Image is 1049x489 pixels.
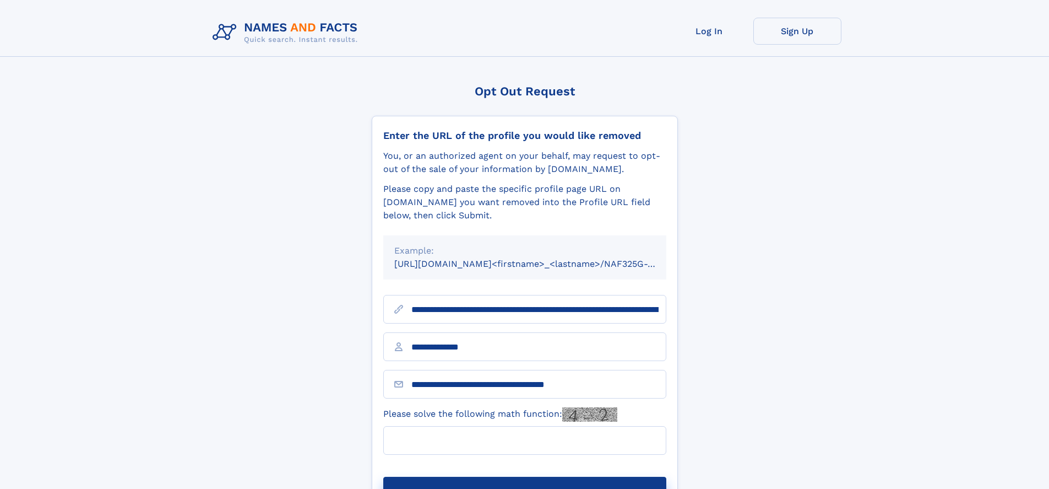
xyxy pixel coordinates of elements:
[383,149,666,176] div: You, or an authorized agent on your behalf, may request to opt-out of the sale of your informatio...
[665,18,753,45] a: Log In
[753,18,841,45] a: Sign Up
[208,18,367,47] img: Logo Names and Facts
[383,130,666,142] div: Enter the URL of the profile you would like removed
[394,259,687,269] small: [URL][DOMAIN_NAME]<firstname>_<lastname>/NAF325G-xxxxxxxx
[372,84,678,98] div: Opt Out Request
[394,244,655,257] div: Example:
[383,182,666,222] div: Please copy and paste the specific profile page URL on [DOMAIN_NAME] you want removed into the Pr...
[383,407,617,422] label: Please solve the following math function:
